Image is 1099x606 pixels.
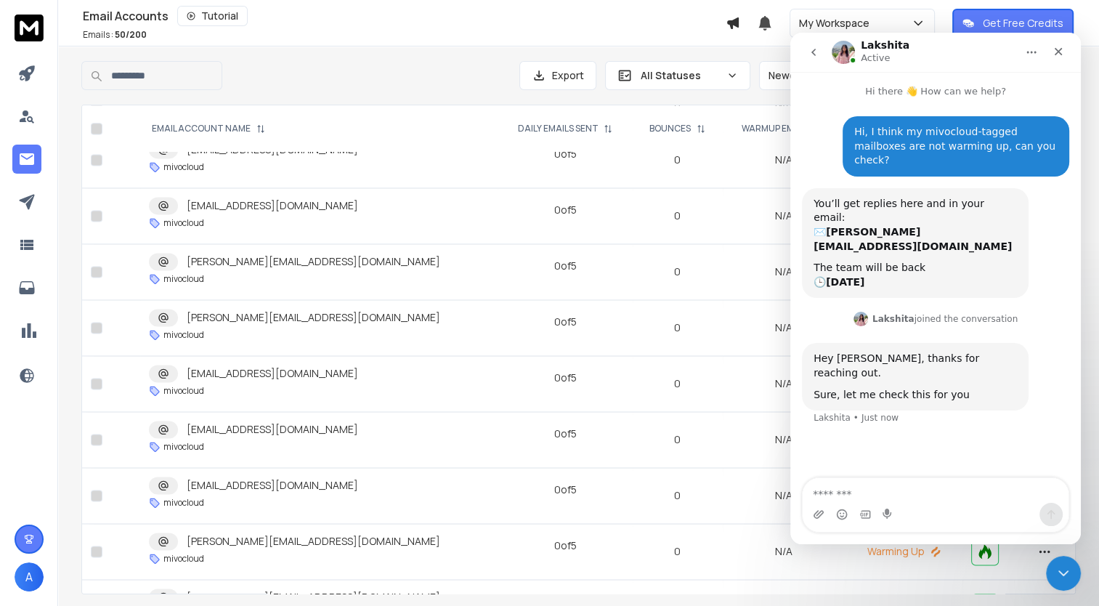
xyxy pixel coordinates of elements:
[187,366,358,381] p: [EMAIL_ADDRESS][DOMAIN_NAME]
[553,315,576,329] div: 0 of 5
[187,198,358,213] p: [EMAIL_ADDRESS][DOMAIN_NAME]
[759,61,853,90] button: Newest
[641,544,714,559] p: 0
[641,153,714,167] p: 0
[187,254,440,269] p: [PERSON_NAME][EMAIL_ADDRESS][DOMAIN_NAME]
[649,123,691,134] p: BOUNCES
[115,28,147,41] span: 50 / 200
[641,376,714,391] p: 0
[163,385,204,397] p: mivocloud
[83,29,147,41] p: Emails :
[723,356,845,412] td: N/A
[163,553,204,565] p: mivocloud
[553,259,576,273] div: 0 of 5
[553,427,576,441] div: 0 of 5
[742,123,812,134] p: WARMUP EMAILS
[799,16,875,31] p: My Workspace
[163,441,204,453] p: mivocloud
[519,61,596,90] button: Export
[952,9,1074,38] button: Get Free Credits
[723,244,845,300] td: N/A
[553,203,576,217] div: 0 of 5
[723,132,845,188] td: N/A
[152,123,265,134] div: EMAIL ACCOUNT NAME
[553,147,576,161] div: 0 of 5
[163,273,204,285] p: mivocloud
[553,371,576,385] div: 0 of 5
[15,562,44,591] button: A
[641,432,714,447] p: 0
[187,310,440,325] p: [PERSON_NAME][EMAIL_ADDRESS][DOMAIN_NAME]
[723,468,845,524] td: N/A
[163,217,204,229] p: mivocloud
[641,488,714,503] p: 0
[641,320,714,335] p: 0
[553,538,576,553] div: 0 of 5
[723,524,845,580] td: N/A
[553,482,576,497] div: 0 of 5
[790,33,1081,544] iframe: Intercom live chat
[854,544,954,559] p: Warming Up
[983,16,1063,31] p: Get Free Credits
[641,264,714,279] p: 0
[163,329,204,341] p: mivocloud
[641,68,721,83] p: All Statuses
[723,300,845,356] td: N/A
[641,209,714,223] p: 0
[177,6,248,26] button: Tutorial
[83,6,726,26] div: Email Accounts
[723,188,845,244] td: N/A
[163,497,204,509] p: mivocloud
[187,534,440,549] p: [PERSON_NAME][EMAIL_ADDRESS][DOMAIN_NAME]
[187,478,358,493] p: [EMAIL_ADDRESS][DOMAIN_NAME]
[1046,556,1081,591] iframe: Intercom live chat
[517,123,598,134] p: DAILY EMAILS SENT
[187,422,358,437] p: [EMAIL_ADDRESS][DOMAIN_NAME]
[163,161,204,173] p: mivocloud
[723,412,845,468] td: N/A
[187,590,440,605] p: [PERSON_NAME][EMAIL_ADDRESS][DOMAIN_NAME]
